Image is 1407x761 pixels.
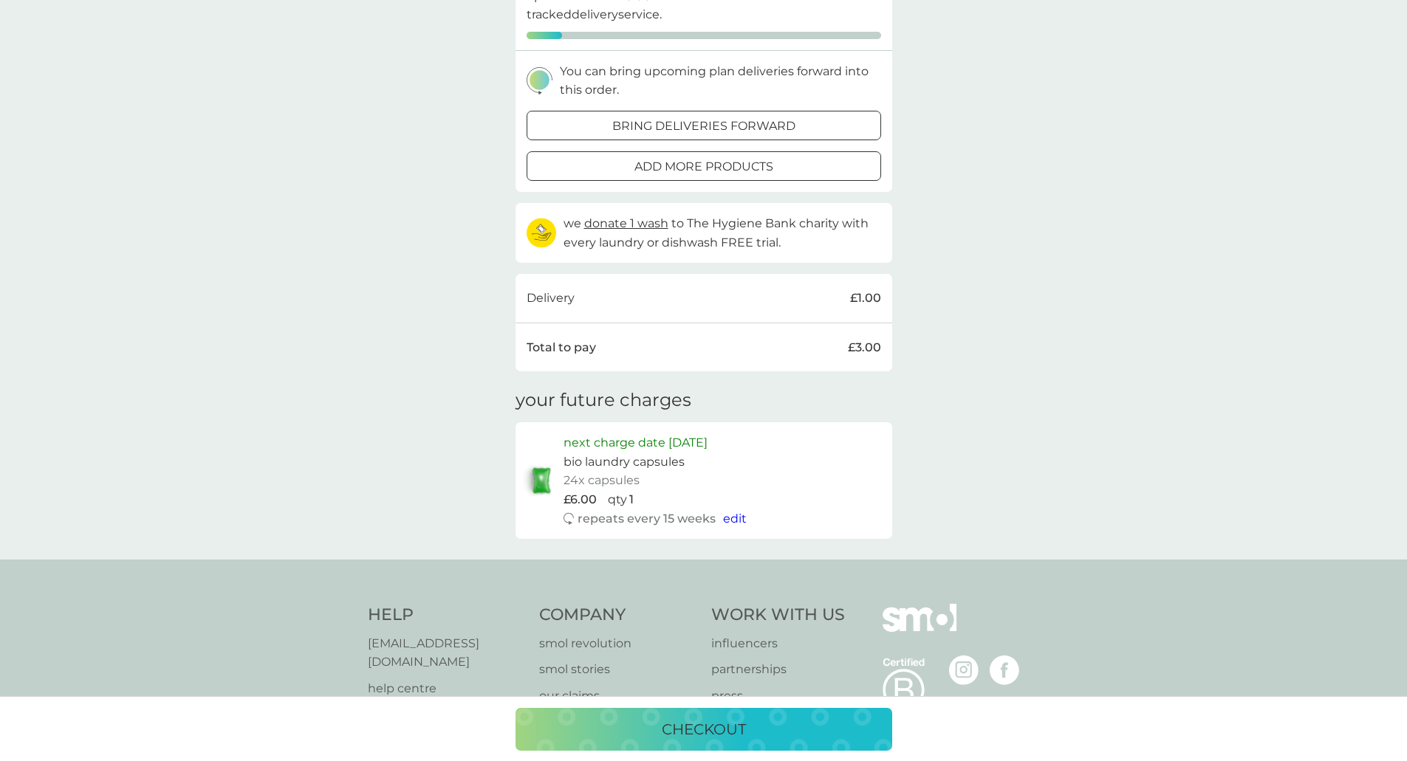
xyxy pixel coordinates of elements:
a: partnerships [711,660,845,679]
p: qty [608,490,627,509]
button: add more products [527,151,881,181]
span: edit [723,512,747,526]
p: Total to pay [527,338,596,357]
button: checkout [516,708,892,751]
a: [EMAIL_ADDRESS][DOMAIN_NAME] [368,634,525,672]
p: £1.00 [850,289,881,308]
h4: Company [539,604,696,627]
p: add more products [634,157,773,176]
p: bring deliveries forward [612,117,795,136]
a: smol stories [539,660,696,679]
h4: Work With Us [711,604,845,627]
img: delivery-schedule.svg [527,67,552,94]
h4: Help [368,604,525,627]
a: press [711,686,845,706]
p: You can bring upcoming plan deliveries forward into this order. [560,62,881,100]
a: smol revolution [539,634,696,653]
p: bio laundry capsules [564,452,685,472]
img: smol [883,604,956,654]
p: £6.00 [564,490,597,509]
a: our claims [539,686,696,706]
p: 24x capsules [564,471,640,490]
img: visit the smol Facebook page [990,655,1019,685]
button: edit [723,509,747,528]
p: we to The Hygiene Bank charity with every laundry or dishwash FREE trial. [564,214,881,252]
p: repeats every 15 weeks [578,509,716,528]
p: next charge date [DATE] [564,433,708,452]
p: 1 [629,490,634,509]
a: help centre [368,679,525,698]
span: donate 1 wash [584,216,668,230]
a: influencers [711,634,845,653]
h3: your future charges [516,390,691,411]
button: bring deliveries forward [527,111,881,140]
p: Delivery [527,289,575,308]
img: visit the smol Instagram page [949,655,979,685]
p: checkout [662,717,746,741]
p: £3.00 [848,338,881,357]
